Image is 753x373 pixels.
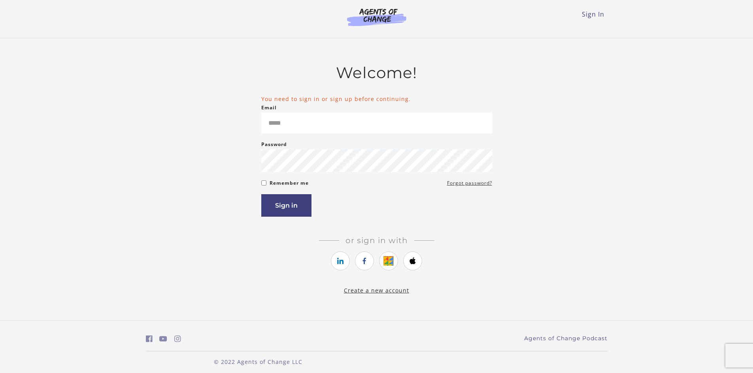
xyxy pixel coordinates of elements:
[261,103,277,112] label: Email
[261,140,287,149] label: Password
[174,335,181,343] i: https://www.instagram.com/agentsofchangeprep/ (Open in a new window)
[331,251,350,270] a: https://courses.thinkific.com/users/auth/linkedin?ss%5Breferral%5D=&ss%5Buser_return_to%5D=%2Fenr...
[146,333,153,345] a: https://www.facebook.com/groups/aswbtestprep (Open in a new window)
[261,95,492,103] li: You need to sign in or sign up before continuing.
[355,251,374,270] a: https://courses.thinkific.com/users/auth/facebook?ss%5Breferral%5D=&ss%5Buser_return_to%5D=%2Fenr...
[403,251,422,270] a: https://courses.thinkific.com/users/auth/apple?ss%5Breferral%5D=&ss%5Buser_return_to%5D=%2Fenroll...
[447,178,492,188] a: Forgot password?
[379,251,398,270] a: https://courses.thinkific.com/users/auth/google?ss%5Breferral%5D=&ss%5Buser_return_to%5D=%2Fenrol...
[261,194,311,217] button: Sign in
[174,333,181,345] a: https://www.instagram.com/agentsofchangeprep/ (Open in a new window)
[270,178,309,188] label: Remember me
[339,8,415,26] img: Agents of Change Logo
[524,334,608,343] a: Agents of Change Podcast
[159,333,167,345] a: https://www.youtube.com/c/AgentsofChangeTestPrepbyMeaganMitchell (Open in a new window)
[582,10,604,19] a: Sign In
[146,358,370,366] p: © 2022 Agents of Change LLC
[146,335,153,343] i: https://www.facebook.com/groups/aswbtestprep (Open in a new window)
[339,236,414,245] span: Or sign in with
[261,64,492,82] h2: Welcome!
[159,335,167,343] i: https://www.youtube.com/c/AgentsofChangeTestPrepbyMeaganMitchell (Open in a new window)
[344,287,409,294] a: Create a new account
